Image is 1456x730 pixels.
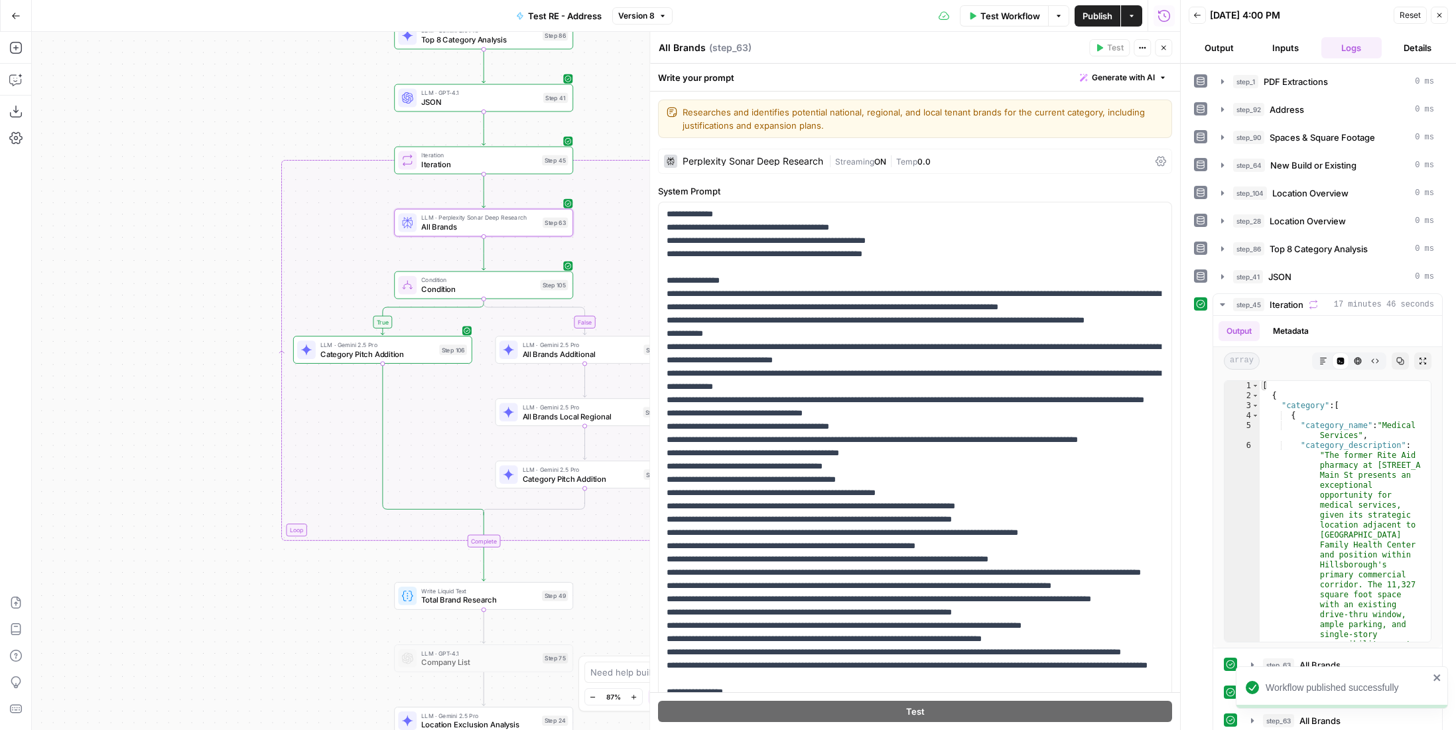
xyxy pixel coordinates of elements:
g: Edge from step_45-iteration-end to step_49 [482,547,486,581]
span: 17 minutes 46 seconds [1334,299,1434,311]
span: Temp [896,157,917,167]
span: Top 8 Category Analysis [1270,242,1368,256]
g: Edge from step_41 to step_45 [482,111,486,145]
span: 0 ms [1415,271,1434,283]
span: ( step_63 ) [709,41,752,54]
span: Toggle code folding, rows 1 through 376 [1252,381,1259,391]
g: Edge from step_94 to step_22 [583,425,586,459]
span: Company List [421,656,538,668]
div: Step 75 [543,653,568,664]
button: Logs [1321,37,1382,58]
span: JSON [421,96,539,108]
g: Edge from step_63 to step_105 [482,236,486,270]
div: Step 106 [439,344,467,355]
g: Edge from step_45 to step_63 [482,174,486,208]
g: Edge from step_49 to step_75 [482,609,486,643]
div: Step 86 [543,31,568,41]
button: 0 ms [1213,266,1442,287]
span: Test [1107,42,1124,54]
button: 0 ms [1213,183,1442,204]
span: Address [1270,103,1304,116]
div: LLM · GPT-4.1Company ListStep 75 [394,644,573,672]
button: Version 8 [612,7,673,25]
div: Step 24 [542,715,568,726]
div: 2 [1224,391,1260,401]
span: All Brands Local Regional [523,410,639,421]
span: step_63 [1263,658,1294,672]
div: Complete [467,535,500,547]
span: step_41 [1233,270,1263,283]
span: 0 ms [1415,131,1434,143]
span: step_90 [1233,131,1264,144]
textarea: All Brands [659,41,706,54]
span: Test Workflow [980,9,1040,23]
div: LoopIterationIterationStep 45 [394,147,573,175]
span: step_92 [1233,103,1264,116]
button: Details [1387,37,1448,58]
span: Write Liquid Text [421,586,537,595]
button: close [1433,672,1442,683]
div: LLM · Gemini 2.5 ProTop 8 Category AnalysisStep 86 [394,22,573,50]
span: Toggle code folding, rows 2 through 121 [1252,391,1259,401]
span: Publish [1083,9,1112,23]
span: Test [906,705,925,718]
span: step_104 [1233,186,1267,200]
span: | [886,154,896,167]
span: LLM · Gemini 2.5 Pro [523,402,639,411]
span: step_28 [1233,214,1264,228]
div: LLM · Gemini 2.5 ProAll Brands Local RegionalStep 94 [496,398,675,426]
div: Step 49 [542,591,568,601]
span: 0 ms [1415,104,1434,115]
span: All Brands [1299,658,1341,672]
span: LLM · GPT-4.1 [421,88,539,98]
div: 1 [1224,381,1260,391]
span: New Build or Existing [1270,159,1357,172]
span: 0 ms [1415,187,1434,199]
span: 0.0 [917,157,931,167]
span: step_64 [1233,159,1265,172]
g: Edge from step_75 to step_24 [482,672,486,705]
span: Condition [421,275,535,285]
div: 4 [1224,411,1260,421]
button: 0 ms [1213,99,1442,120]
g: Edge from step_105 to step_87 [484,299,586,335]
span: Toggle code folding, rows 4 through 119 [1252,411,1259,421]
span: LLM · Gemini 2.5 Pro [523,340,639,349]
button: Output [1219,321,1260,341]
div: LLM · Gemini 2.5 ProAll Brands AdditionalStep 87 [496,336,675,364]
div: LLM · GPT-4.1JSONStep 41 [394,84,573,112]
span: PDF Extractions [1264,75,1328,88]
button: Test [1089,39,1130,56]
g: Edge from step_105 to step_106 [381,299,484,335]
div: Step 105 [541,280,568,291]
g: Edge from step_22 to step_105-conditional-end [484,488,584,515]
button: 0 ms [1213,127,1442,148]
button: 0 ms [1213,155,1442,176]
button: 0 ms [1213,238,1442,259]
span: Category Pitch Addition [320,348,434,359]
button: 17 minutes 46 seconds [1213,294,1442,315]
span: step_45 [1233,298,1264,311]
span: Condition [421,283,535,295]
span: All Brands Additional [523,348,639,359]
span: Top 8 Category Analysis [421,34,538,45]
button: Test [658,701,1172,722]
span: step_63 [1263,714,1294,727]
span: Streaming [835,157,874,167]
div: Complete [394,535,573,547]
button: Test Workflow [960,5,1048,27]
span: array [1224,352,1260,370]
g: Edge from step_106 to step_105-conditional-end [383,363,484,515]
span: Generate with AI [1092,72,1155,84]
span: ON [874,157,886,167]
span: Toggle code folding, rows 3 through 120 [1252,401,1259,411]
div: LLM · Perplexity Sonar Deep ResearchAll BrandsStep 63 [394,209,573,237]
div: LLM · Gemini 2.5 ProCategory Pitch AdditionStep 22 [496,461,675,488]
span: Location Overview [1272,186,1349,200]
button: Generate with AI [1075,69,1172,86]
span: Iteration [1270,298,1303,311]
span: step_86 [1233,242,1264,256]
g: Edge from step_87 to step_94 [583,363,586,397]
span: Total Brand Research [421,594,537,605]
div: Write your prompt [650,64,1180,91]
